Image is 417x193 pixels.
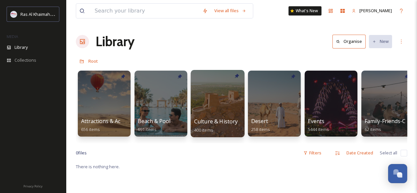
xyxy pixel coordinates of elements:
span: Collections [15,57,36,63]
button: Open Chat [388,164,407,183]
a: Root [88,57,98,65]
span: 62 items [365,126,381,132]
a: What's New [288,6,321,16]
input: Search your library [91,4,199,18]
a: Library [96,32,134,51]
span: 691 items [138,126,157,132]
a: Culture & History400 items [194,118,238,133]
span: Attractions & Activities [81,117,136,125]
span: Ras Al Khaimah Tourism Development Authority [20,11,114,17]
div: Filters [300,146,325,159]
span: MEDIA [7,34,18,39]
span: 0 file s [76,150,87,156]
a: Desert258 items [251,118,270,132]
span: Beach & Pool [138,117,170,125]
a: Organise [332,35,369,48]
img: Logo_RAKTDA_RGB-01.png [11,11,17,17]
span: There is nothing here. [76,164,120,170]
span: Events [308,117,324,125]
span: Library [15,44,28,50]
span: Privacy Policy [23,184,43,188]
button: Organise [332,35,366,48]
span: Culture & History [194,118,238,125]
a: Beach & Pool691 items [138,118,170,132]
span: [PERSON_NAME] [359,8,392,14]
a: Privacy Policy [23,182,43,190]
span: Desert [251,117,268,125]
span: 258 items [251,126,270,132]
button: New [369,35,392,48]
div: Date Created [343,146,376,159]
span: 656 items [81,126,100,132]
a: Events5444 items [308,118,329,132]
span: Root [88,58,98,64]
span: 5444 items [308,126,329,132]
a: [PERSON_NAME] [348,4,395,17]
a: Attractions & Activities656 items [81,118,136,132]
span: Select all [380,150,397,156]
span: 400 items [194,127,213,133]
a: View all files [211,4,250,17]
